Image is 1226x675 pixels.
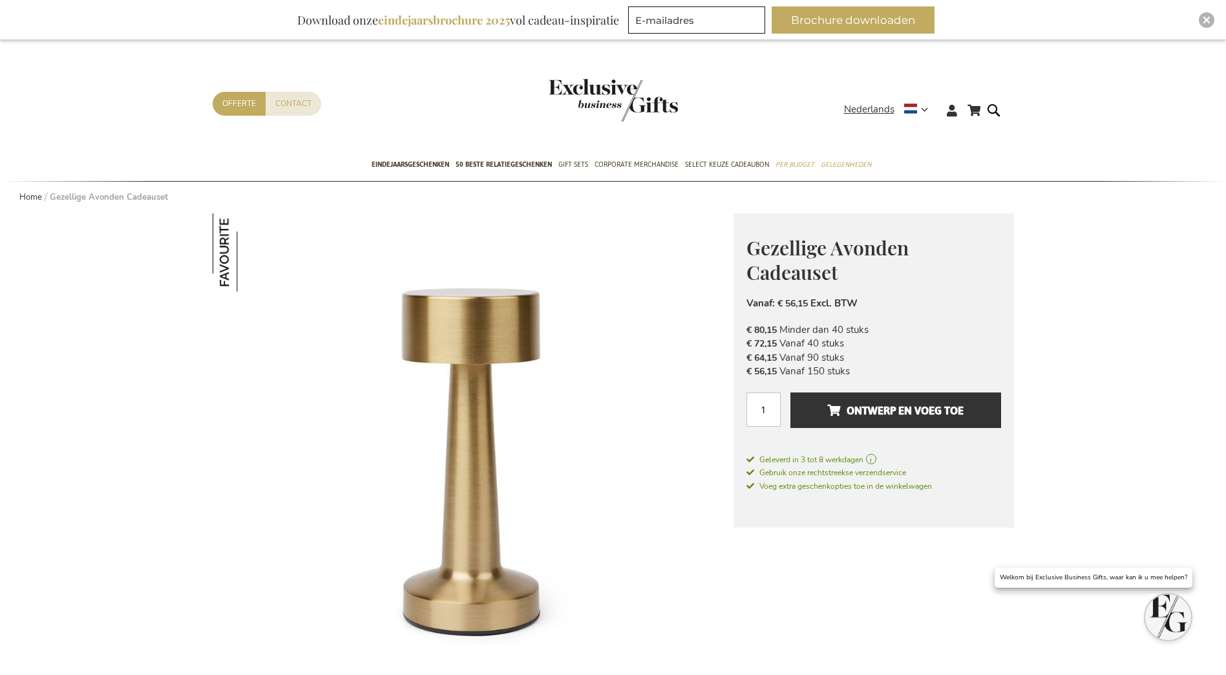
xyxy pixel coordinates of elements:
[821,158,871,171] span: Gelegenheden
[595,158,679,171] span: Corporate Merchandise
[746,352,777,364] span: € 64,15
[746,392,781,427] input: Aantal
[810,297,858,310] span: Excl. BTW
[213,213,291,292] img: Gezellige Avonden Cadeauset
[266,92,321,116] a: Contact
[790,392,1000,428] button: Ontwerp en voeg toe
[844,102,894,117] span: Nederlands
[1203,16,1210,24] img: Close
[372,158,449,171] span: Eindejaarsgeschenken
[746,235,909,286] span: Gezellige Avonden Cadeauset
[291,6,625,34] div: Download onze vol cadeau-inspiratie
[746,454,1001,466] a: Geleverd in 3 tot 8 werkdagen
[456,158,552,171] span: 50 beste relatiegeschenken
[549,79,613,122] a: store logo
[746,365,1001,378] li: Vanaf 150 stuks
[746,351,1001,365] li: Vanaf 90 stuks
[746,337,1001,350] li: Vanaf 40 stuks
[685,158,769,171] span: Select Keuze Cadeaubon
[50,191,168,203] strong: Gezellige Avonden Cadeauset
[628,6,765,34] input: E-mailadres
[844,102,936,117] div: Nederlands
[558,158,588,171] span: Gift Sets
[628,6,769,37] form: marketing offers and promotions
[213,92,266,116] a: Offerte
[19,191,42,203] a: Home
[772,6,935,34] button: Brochure downloaden
[746,467,906,478] span: Gebruik onze rechtstreekse verzendservice
[1199,12,1214,28] div: Close
[746,297,775,310] span: Vanaf:
[746,337,777,350] span: € 72,15
[746,324,777,336] span: € 80,15
[549,79,678,122] img: Exclusive Business gifts logo
[746,481,932,491] span: Voeg extra geschenkopties toe in de winkelwagen
[746,365,777,378] span: € 56,15
[746,323,1001,337] li: Minder dan 40 stuks
[746,466,1001,479] a: Gebruik onze rechtstreekse verzendservice
[777,297,808,310] span: € 56,15
[827,400,964,421] span: Ontwerp en voeg toe
[776,158,814,171] span: Per Budget
[746,479,1001,493] a: Voeg extra geschenkopties toe in de winkelwagen
[378,12,510,28] b: eindejaarsbrochure 2025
